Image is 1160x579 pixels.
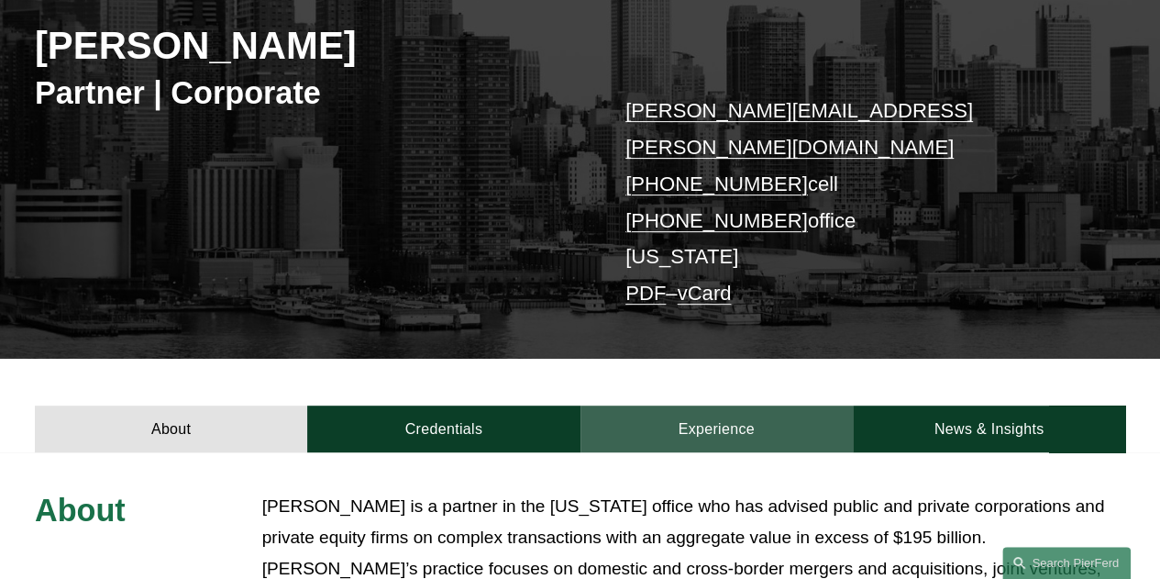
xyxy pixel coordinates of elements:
[625,93,1079,311] p: cell office [US_STATE] –
[625,173,808,195] a: [PHONE_NUMBER]
[625,282,666,305] a: PDF
[625,99,973,159] a: [PERSON_NAME][EMAIL_ADDRESS][PERSON_NAME][DOMAIN_NAME]
[35,23,580,70] h2: [PERSON_NAME]
[1002,547,1131,579] a: Search this site
[35,493,126,528] span: About
[625,209,808,232] a: [PHONE_NUMBER]
[677,282,731,305] a: vCard
[580,406,853,452] a: Experience
[307,406,580,452] a: Credentials
[35,73,580,112] h3: Partner | Corporate
[35,406,307,452] a: About
[853,406,1125,452] a: News & Insights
